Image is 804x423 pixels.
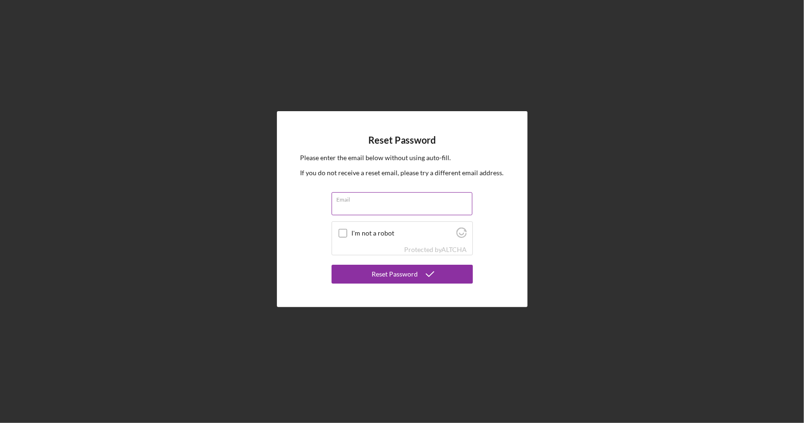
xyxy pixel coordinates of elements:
[300,168,504,178] p: If you do not receive a reset email, please try a different email address.
[368,135,436,146] h4: Reset Password
[456,231,467,239] a: Visit Altcha.org
[351,229,454,237] label: I'm not a robot
[337,193,472,203] label: Email
[300,153,504,163] p: Please enter the email below without using auto-fill.
[372,265,418,284] div: Reset Password
[441,245,467,253] a: Visit Altcha.org
[404,246,467,253] div: Protected by
[332,265,473,284] button: Reset Password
